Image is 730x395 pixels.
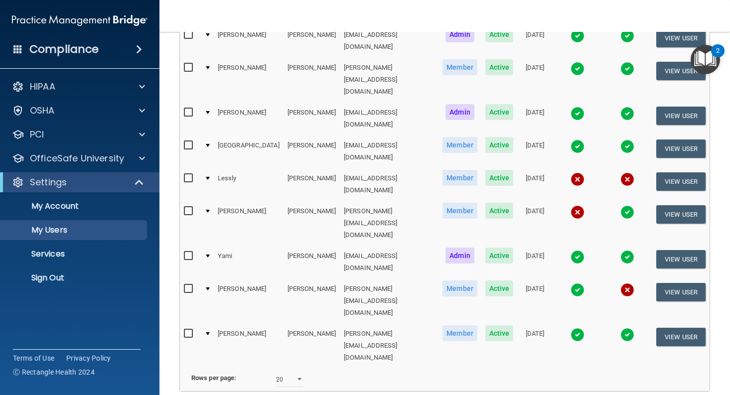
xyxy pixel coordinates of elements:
span: Active [485,280,514,296]
td: [EMAIL_ADDRESS][DOMAIN_NAME] [340,135,438,168]
button: View User [656,172,706,191]
td: [DATE] [517,168,552,201]
p: My Account [6,201,143,211]
td: [DATE] [517,24,552,57]
p: My Users [6,225,143,235]
button: Open Resource Center, 2 new notifications [691,45,720,74]
span: Active [485,26,514,42]
span: Active [485,325,514,341]
p: PCI [30,129,44,140]
td: [PERSON_NAME] [214,24,284,57]
td: Lessly [214,168,284,201]
td: [PERSON_NAME] [214,201,284,246]
td: [PERSON_NAME][EMAIL_ADDRESS][DOMAIN_NAME] [340,201,438,246]
td: [DATE] [517,201,552,246]
span: Active [485,137,514,153]
span: Active [485,248,514,263]
span: Member [442,59,477,75]
img: tick.e7d51cea.svg [620,62,634,76]
span: Active [485,170,514,186]
img: cross.ca9f0e7f.svg [571,172,584,186]
td: Yami [214,246,284,278]
td: [PERSON_NAME] [284,201,340,246]
span: Member [442,137,477,153]
span: Admin [445,248,474,263]
a: PCI [12,129,145,140]
span: Admin [445,104,474,120]
img: cross.ca9f0e7f.svg [620,283,634,297]
td: [DATE] [517,57,552,102]
img: tick.e7d51cea.svg [571,139,584,153]
img: tick.e7d51cea.svg [620,328,634,342]
td: [PERSON_NAME] [284,246,340,278]
p: OSHA [30,105,55,117]
button: View User [656,139,706,158]
p: Settings [30,176,67,188]
td: [DATE] [517,102,552,135]
a: HIPAA [12,81,145,93]
img: tick.e7d51cea.svg [620,29,634,43]
a: Terms of Use [13,353,54,363]
p: OfficeSafe University [30,152,124,164]
img: tick.e7d51cea.svg [571,62,584,76]
td: [PERSON_NAME] [284,24,340,57]
button: View User [656,107,706,125]
td: [PERSON_NAME] [284,323,340,368]
td: [PERSON_NAME] [284,57,340,102]
td: [PERSON_NAME] [284,135,340,168]
button: View User [656,205,706,224]
td: [PERSON_NAME] [284,168,340,201]
button: View User [656,250,706,268]
div: 2 [716,51,720,64]
p: HIPAA [30,81,55,93]
span: Admin [445,26,474,42]
td: [PERSON_NAME] [214,278,284,323]
td: [DATE] [517,135,552,168]
img: tick.e7d51cea.svg [571,107,584,121]
a: Settings [12,176,145,188]
td: [EMAIL_ADDRESS][DOMAIN_NAME] [340,102,438,135]
td: [PERSON_NAME][EMAIL_ADDRESS][DOMAIN_NAME] [340,57,438,102]
a: OfficeSafe University [12,152,145,164]
td: [EMAIL_ADDRESS][DOMAIN_NAME] [340,246,438,278]
h4: Compliance [29,42,99,56]
td: [GEOGRAPHIC_DATA] [214,135,284,168]
td: [PERSON_NAME] [214,57,284,102]
b: Rows per page: [191,374,236,382]
span: Member [442,170,477,186]
img: tick.e7d51cea.svg [571,29,584,43]
td: [EMAIL_ADDRESS][DOMAIN_NAME] [340,24,438,57]
p: Sign Out [6,273,143,283]
td: [PERSON_NAME] [284,102,340,135]
td: [DATE] [517,246,552,278]
button: View User [656,328,706,346]
span: Active [485,59,514,75]
img: tick.e7d51cea.svg [571,283,584,297]
button: View User [656,62,706,80]
a: OSHA [12,105,145,117]
img: cross.ca9f0e7f.svg [571,205,584,219]
span: Member [442,280,477,296]
img: tick.e7d51cea.svg [620,205,634,219]
span: Member [442,325,477,341]
span: Active [485,203,514,219]
span: Ⓒ Rectangle Health 2024 [13,367,95,377]
img: tick.e7d51cea.svg [571,328,584,342]
td: [PERSON_NAME][EMAIL_ADDRESS][DOMAIN_NAME] [340,323,438,368]
td: [DATE] [517,323,552,368]
button: View User [656,283,706,301]
a: Privacy Policy [66,353,111,363]
td: [EMAIL_ADDRESS][DOMAIN_NAME] [340,168,438,201]
td: [PERSON_NAME] [284,278,340,323]
img: PMB logo [12,10,147,30]
span: Active [485,104,514,120]
p: Services [6,249,143,259]
td: [PERSON_NAME][EMAIL_ADDRESS][DOMAIN_NAME] [340,278,438,323]
span: Member [442,203,477,219]
td: [PERSON_NAME] [214,323,284,368]
img: tick.e7d51cea.svg [620,139,634,153]
td: [DATE] [517,278,552,323]
button: View User [656,29,706,47]
img: cross.ca9f0e7f.svg [620,172,634,186]
td: [PERSON_NAME] [214,102,284,135]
